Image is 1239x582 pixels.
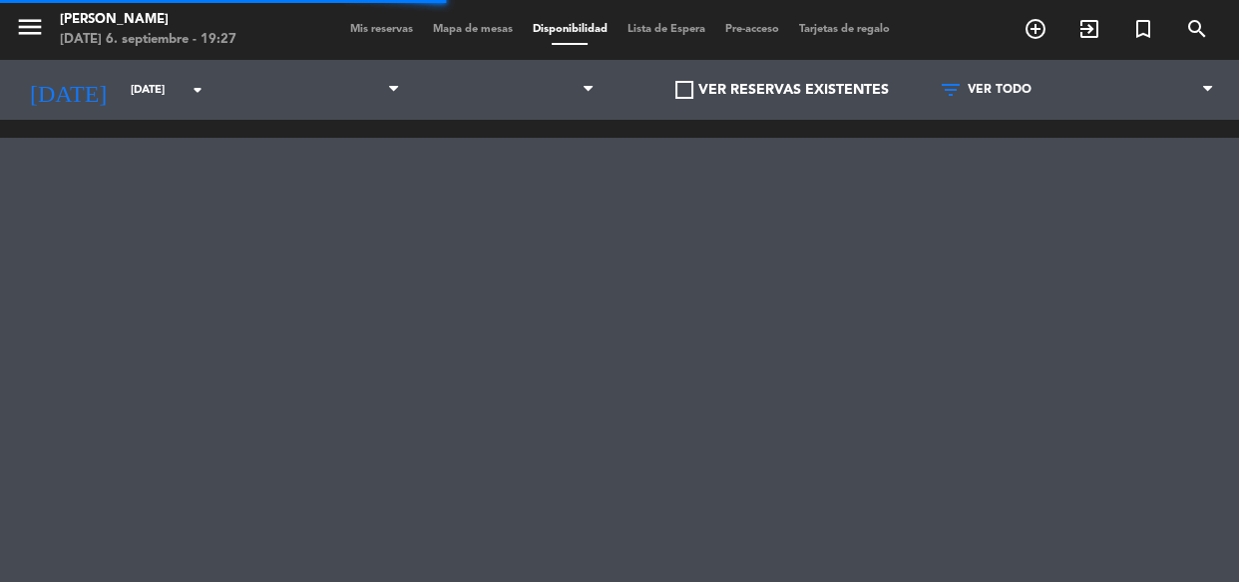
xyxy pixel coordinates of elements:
div: [DATE] 6. septiembre - 19:27 [60,30,236,50]
span: Tarjetas de regalo [789,24,900,35]
span: Pre-acceso [715,24,789,35]
i: arrow_drop_down [186,78,209,102]
i: menu [15,12,45,42]
i: add_circle_outline [1024,17,1047,41]
i: search [1185,17,1209,41]
span: Disponibilidad [523,24,618,35]
i: exit_to_app [1077,17,1101,41]
span: VER TODO [968,83,1032,97]
span: Mapa de mesas [423,24,523,35]
span: Mis reservas [340,24,423,35]
button: menu [15,12,45,49]
div: [PERSON_NAME] [60,10,236,30]
i: [DATE] [15,68,121,112]
label: VER RESERVAS EXISTENTES [675,79,889,102]
i: turned_in_not [1131,17,1155,41]
span: Lista de Espera [618,24,715,35]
